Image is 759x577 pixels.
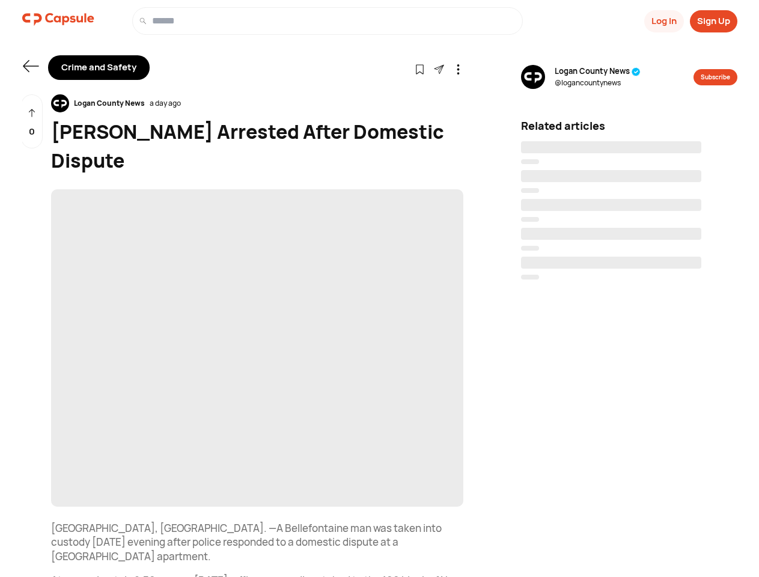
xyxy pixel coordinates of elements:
span: ‌ [521,170,701,182]
button: Subscribe [693,69,737,85]
div: Crime and Safety [48,55,150,80]
span: ‌ [521,246,539,251]
a: logo [22,7,94,35]
div: a day ago [150,98,181,109]
span: ‌ [521,217,539,222]
div: Related articles [521,118,737,134]
button: Sign Up [690,10,737,32]
span: ‌ [521,159,539,164]
img: resizeImage [51,189,463,507]
span: ‌ [521,141,701,153]
div: Logan County News [69,98,150,109]
span: Logan County News [555,66,641,78]
p: [GEOGRAPHIC_DATA], [GEOGRAPHIC_DATA]. —A Bellefontaine man was taken into custody [DATE] evening ... [51,521,463,564]
img: resizeImage [51,94,69,112]
span: ‌ [521,275,539,279]
span: ‌ [521,188,539,193]
span: ‌ [521,257,701,269]
span: ‌ [521,199,701,211]
p: 0 [29,125,35,139]
img: resizeImage [521,65,545,89]
img: logo [22,7,94,31]
div: [PERSON_NAME] Arrested After Domestic Dispute [51,117,463,175]
span: @ logancountynews [555,78,641,88]
span: ‌ [51,189,463,507]
span: ‌ [521,228,701,240]
img: tick [632,67,641,76]
button: Log In [644,10,684,32]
